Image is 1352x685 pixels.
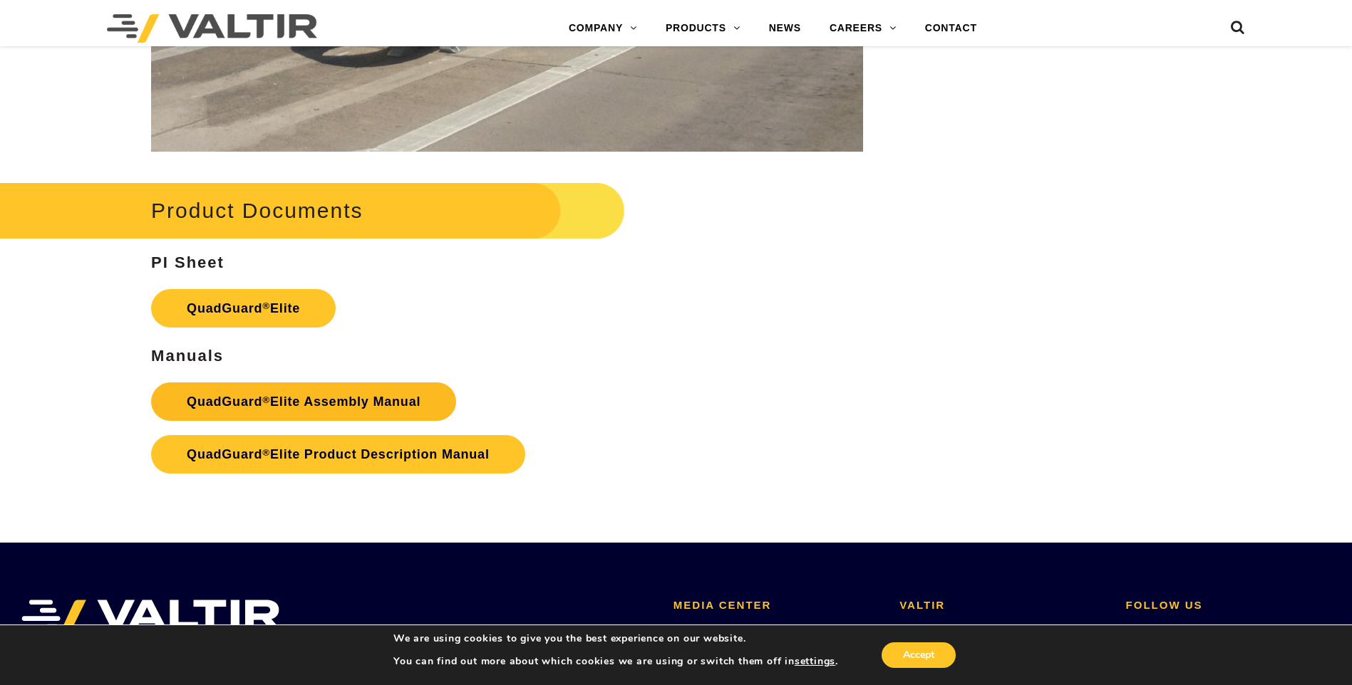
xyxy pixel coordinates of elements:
[21,600,280,635] img: VALTIR
[911,14,991,43] a: CONTACT
[755,14,815,43] a: NEWS
[151,435,525,474] a: QuadGuard®Elite Product Description Manual
[151,382,456,421] a: QuadGuard®Elite Assembly Manual
[107,14,317,43] img: Valtir
[262,447,270,458] sup: ®
[151,253,225,271] strong: PI Sheet
[262,300,270,311] sup: ®
[393,655,838,668] p: You can find out more about which cookies we are using or switch them off in .
[151,289,336,328] a: QuadGuard®Elite
[795,655,835,668] button: settings
[1126,600,1331,612] h2: FOLLOW US
[899,600,1104,612] h2: VALTIR
[815,14,911,43] a: CAREERS
[151,347,224,365] strong: Manuals
[674,600,878,612] h2: MEDIA CENTER
[554,14,651,43] a: COMPANY
[262,394,270,405] sup: ®
[651,14,755,43] a: PRODUCTS
[393,632,838,645] p: We are using cookies to give you the best experience on our website.
[882,642,956,668] button: Accept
